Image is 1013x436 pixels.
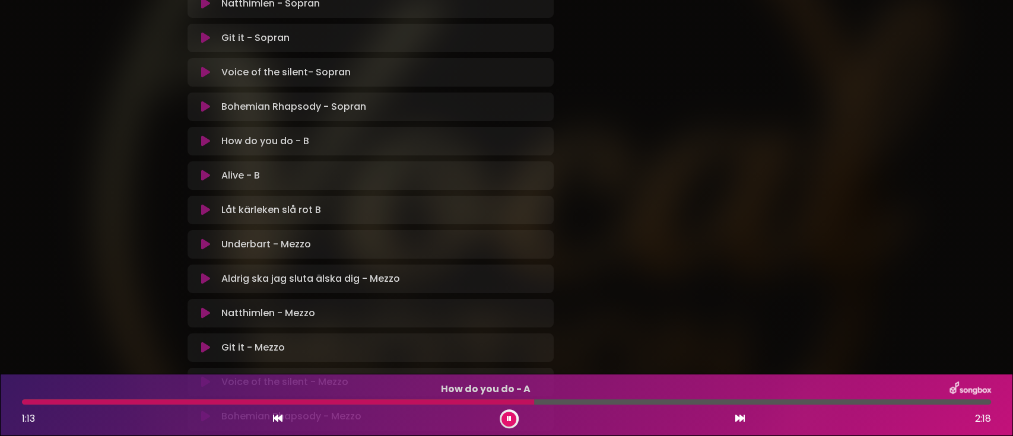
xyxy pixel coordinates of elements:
p: Natthimlen - Mezzo [221,306,547,320]
p: How do you do - A [22,382,950,396]
p: Git it - Mezzo [221,340,547,355]
p: Aldrig ska jag sluta älska dig - Mezzo [221,272,547,286]
p: How do you do - B [221,134,547,148]
p: Bohemian Rhapsody - Sopran [221,100,547,114]
img: songbox-logo-white.png [950,381,991,397]
p: Låt kärleken slå rot B [221,203,547,217]
p: Underbart - Mezzo [221,237,547,252]
p: Voice of the silent- Sopran [221,65,547,79]
span: 1:13 [22,412,35,425]
span: 2:18 [975,412,991,426]
p: Git it - Sopran [221,31,547,45]
p: Alive - B [221,168,547,183]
